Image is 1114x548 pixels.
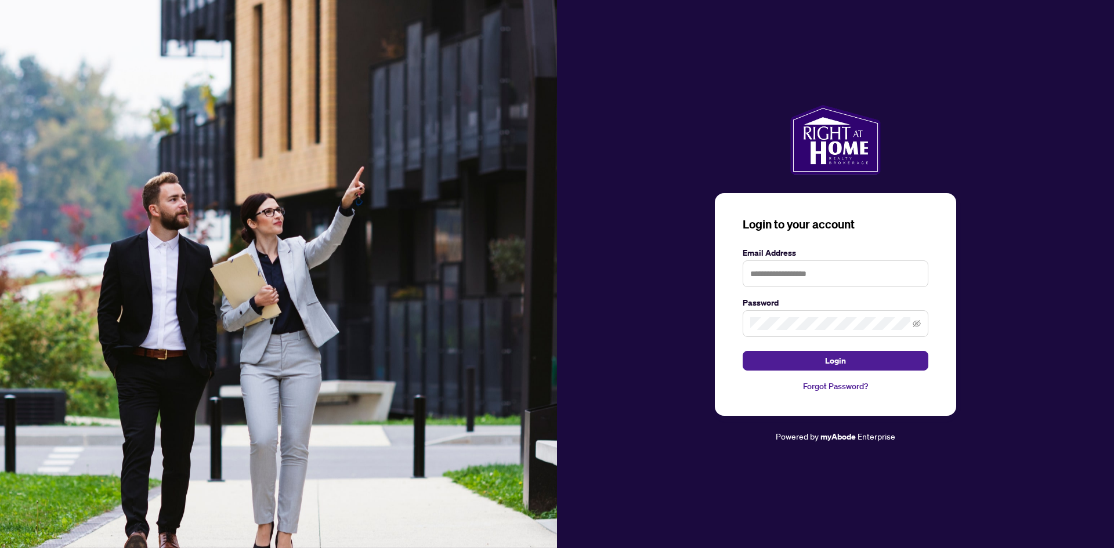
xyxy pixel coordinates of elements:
a: myAbode [820,430,856,443]
label: Email Address [743,246,928,259]
a: Forgot Password? [743,380,928,393]
keeper-lock: Open Keeper Popup [907,267,921,281]
label: Password [743,296,928,309]
span: Enterprise [858,431,895,441]
h3: Login to your account [743,216,928,233]
button: Login [743,351,928,371]
span: Login [825,351,846,370]
img: ma-logo [790,105,880,175]
span: eye-invisible [913,320,921,328]
span: Powered by [776,431,819,441]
